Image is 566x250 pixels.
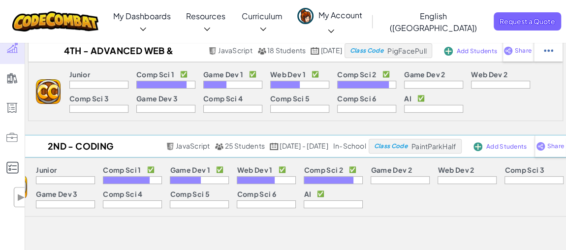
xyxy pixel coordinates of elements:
a: English ([GEOGRAPHIC_DATA]) [376,2,491,41]
p: Game Dev 2 [371,166,411,174]
p: ✅ [216,166,223,174]
p: Comp Sci 2 [304,166,343,174]
p: ✅ [417,94,425,102]
p: Comp Sci 6 [337,94,376,102]
p: Web Dev 1 [237,166,272,174]
p: ✅ [180,70,188,78]
p: AI [304,190,311,198]
p: AI [404,94,411,102]
span: Add Students [486,144,527,150]
p: Game Dev 3 [36,190,77,198]
img: logo [36,79,61,104]
span: Resources [186,11,225,21]
p: Comp Sci 1 [136,70,174,78]
p: Game Dev 2 [404,70,445,78]
span: JavaScript [176,141,210,150]
span: 25 Students [224,141,265,150]
div: in-school [333,142,366,151]
p: ✅ [278,166,285,174]
span: Add Students [457,48,497,54]
span: [DATE] - [DATE] [280,141,328,150]
span: [DATE] [321,46,342,55]
a: My Dashboards [106,2,178,41]
p: Comp Sci 5 [270,94,310,102]
img: IconStudentEllipsis.svg [544,46,553,55]
p: Web Dev 2 [471,70,507,78]
p: Game Dev 1 [170,166,210,174]
span: My Dashboards [113,11,171,21]
p: Web Dev 2 [438,166,474,174]
p: Comp Sci 1 [103,166,141,174]
p: Comp Sci 6 [237,190,276,198]
p: ✅ [249,70,256,78]
img: IconAddStudents.svg [444,47,453,56]
span: Share [515,48,532,54]
p: ✅ [147,166,155,174]
img: IconShare_Purple.svg [503,46,513,55]
a: Curriculum [233,2,290,41]
img: calendar.svg [270,143,279,150]
img: calendar.svg [311,47,319,55]
p: Comp Sci 4 [103,190,142,198]
img: MultipleUsers.png [257,47,266,55]
span: Share [547,143,564,149]
p: Comp Sci 5 [170,190,209,198]
img: CodeCombat logo [12,11,98,31]
p: Comp Sci 4 [203,94,243,102]
p: ✅ [349,166,356,174]
p: ✅ [312,70,319,78]
span: PigFacePull [387,46,427,55]
p: Comp Sci 3 [69,94,109,102]
img: javascript.png [208,47,217,55]
img: avatar [297,8,314,24]
span: English ([GEOGRAPHIC_DATA]) [390,11,477,33]
span: JavaScript [218,46,252,55]
span: 18 Students [267,46,306,55]
span: Class Code [374,143,407,149]
span: Curriculum [241,11,282,21]
p: ✅ [317,190,324,198]
p: Game Dev 1 [203,70,243,78]
p: ✅ [382,70,389,78]
a: Request a Quote [494,12,561,31]
p: Comp Sci 2 [337,70,376,78]
p: Junior [36,166,57,174]
span: ▶ [17,190,25,204]
img: MultipleUsers.png [215,143,223,150]
p: Game Dev 3 [136,94,178,102]
p: Comp Sci 3 [504,166,544,174]
img: IconAddStudents.svg [473,142,482,151]
p: Junior [69,70,90,78]
h2: 4th - Advanced Web & Software - [PERSON_NAME] 2025 [29,43,206,58]
img: javascript.png [166,143,175,150]
a: 4th - Advanced Web & Software - [PERSON_NAME] 2025 JavaScript 18 Students [DATE] [29,43,345,58]
p: Web Dev 1 [270,70,306,78]
span: My Account [318,10,362,35]
img: IconShare_Purple.svg [536,142,545,151]
a: Resources [178,2,233,41]
span: Class Code [350,48,383,54]
span: PaintParkHalf [411,142,456,151]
